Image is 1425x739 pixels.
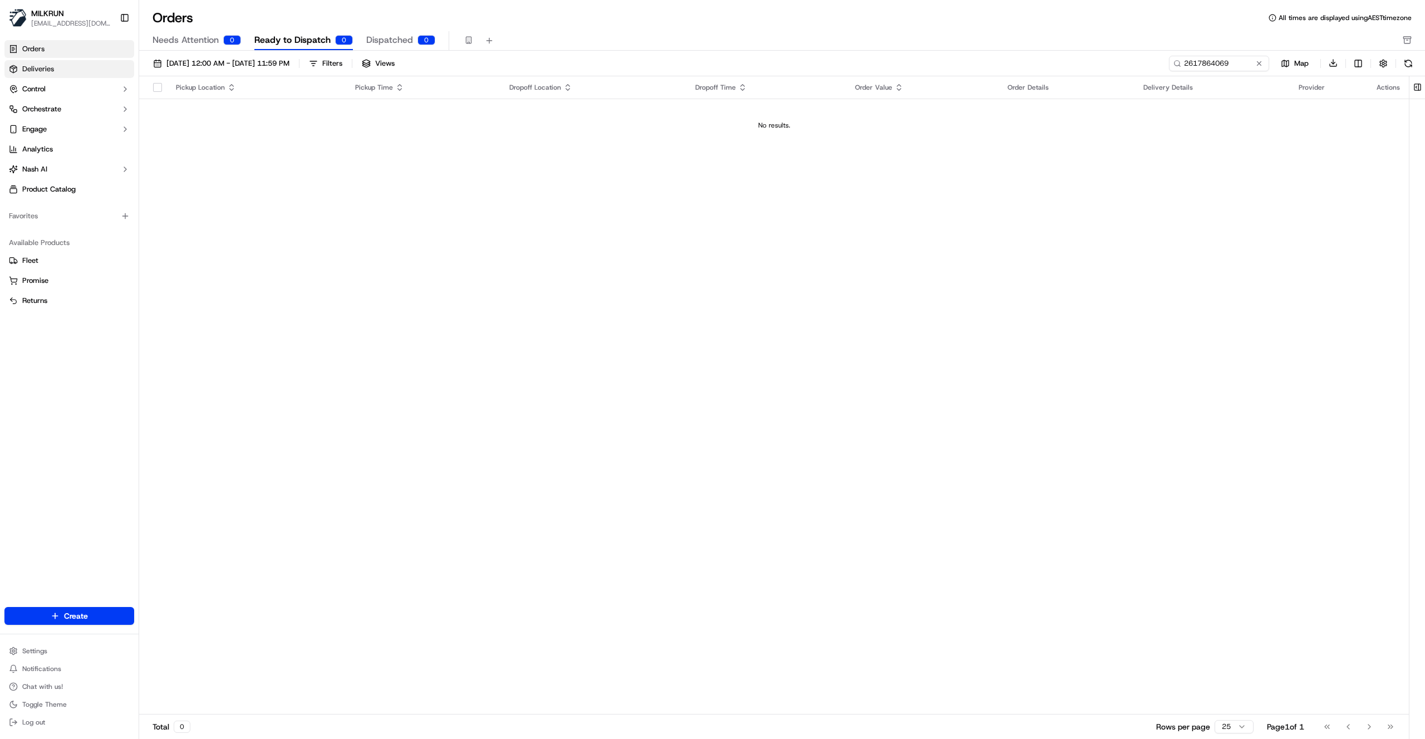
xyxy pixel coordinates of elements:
span: Analytics [22,144,53,154]
button: [DATE] 12:00 AM - [DATE] 11:59 PM [148,56,294,71]
div: 0 [223,35,241,45]
button: Views [357,56,400,71]
h1: Orders [153,9,193,27]
span: Control [22,84,46,94]
span: Dispatched [366,33,413,47]
div: 0 [174,721,190,733]
button: Nash AI [4,160,134,178]
button: [EMAIL_ADDRESS][DOMAIN_NAME] [31,19,111,28]
div: 0 [417,35,435,45]
div: Dropoff Time [695,83,838,92]
div: Actions [1377,83,1400,92]
div: Favorites [4,207,134,225]
span: Orchestrate [22,104,61,114]
button: Fleet [4,252,134,270]
a: Product Catalog [4,180,134,198]
span: Nash AI [22,164,47,174]
div: Available Products [4,234,134,252]
button: Filters [304,56,347,71]
button: Refresh [1401,56,1416,71]
a: Orders [4,40,134,58]
div: Pickup Location [176,83,337,92]
span: Create [64,610,88,621]
span: Engage [22,124,47,134]
img: MILKRUN [9,9,27,27]
span: Product Catalog [22,184,76,194]
button: Create [4,607,134,625]
span: Orders [22,44,45,54]
span: Settings [22,647,47,655]
span: Log out [22,718,45,727]
span: Notifications [22,664,61,673]
span: Views [375,58,395,68]
button: Chat with us! [4,679,134,694]
button: Notifications [4,661,134,677]
span: Chat with us! [22,682,63,691]
div: Provider [1299,83,1359,92]
span: Promise [22,276,48,286]
div: Dropoff Location [509,83,677,92]
a: Returns [9,296,130,306]
div: 0 [335,35,353,45]
div: Order Details [1008,83,1126,92]
div: Delivery Details [1143,83,1281,92]
button: Map [1274,57,1316,70]
span: Ready to Dispatch [254,33,331,47]
div: Page 1 of 1 [1267,721,1304,732]
input: Type to search [1169,56,1269,71]
span: Fleet [22,256,38,266]
span: Toggle Theme [22,700,67,709]
p: Rows per page [1156,721,1210,732]
button: Toggle Theme [4,697,134,712]
span: [DATE] 12:00 AM - [DATE] 11:59 PM [166,58,289,68]
button: Returns [4,292,134,310]
a: Analytics [4,140,134,158]
button: MILKRUN [31,8,64,19]
div: Filters [322,58,342,68]
div: Order Value [855,83,990,92]
button: Engage [4,120,134,138]
a: Deliveries [4,60,134,78]
button: Orchestrate [4,100,134,118]
button: Promise [4,272,134,290]
div: Total [153,721,190,733]
span: Deliveries [22,64,54,74]
span: Needs Attention [153,33,219,47]
button: Settings [4,643,134,659]
a: Promise [9,276,130,286]
span: All times are displayed using AEST timezone [1279,13,1412,22]
span: Returns [22,296,47,306]
span: Map [1294,58,1309,68]
button: Log out [4,714,134,730]
button: Control [4,80,134,98]
button: MILKRUNMILKRUN[EMAIL_ADDRESS][DOMAIN_NAME] [4,4,115,31]
a: Fleet [9,256,130,266]
div: Pickup Time [355,83,491,92]
div: No results. [144,121,1404,130]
